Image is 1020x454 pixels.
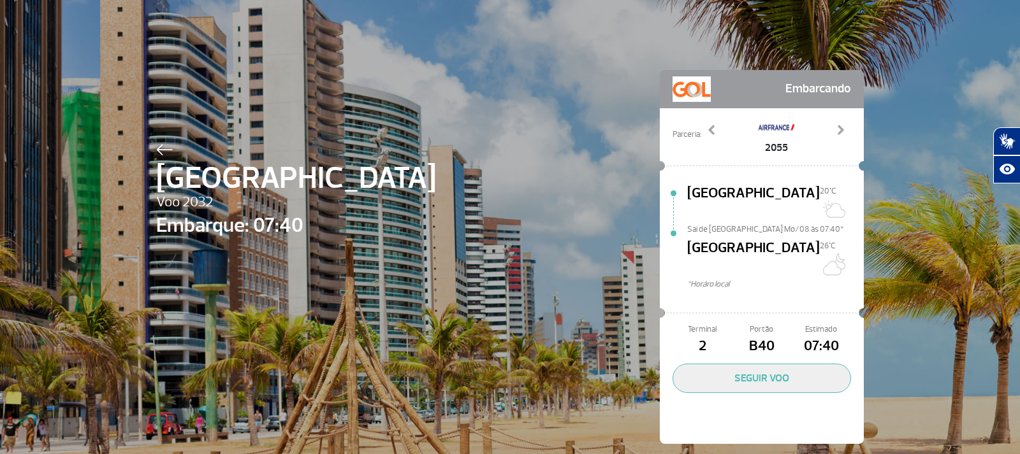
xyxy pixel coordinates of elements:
img: Sol com algumas nuvens [820,197,845,222]
span: [GEOGRAPHIC_DATA] [687,238,820,278]
span: 26°C [820,241,836,251]
span: Parceria: [673,129,701,141]
button: Abrir recursos assistivos. [993,155,1020,183]
span: 2055 [757,140,796,155]
span: Sai de [GEOGRAPHIC_DATA] Mo/08 às 07:40* [687,223,864,232]
span: [GEOGRAPHIC_DATA] [687,183,820,223]
span: Voo 2032 [156,192,436,213]
span: Estimado [792,323,851,336]
span: Terminal [673,323,732,336]
span: Portão [732,323,791,336]
img: Algumas nuvens [820,252,845,277]
span: 2 [673,336,732,357]
span: *Horáro local [687,278,864,290]
span: Embarque: 07:40 [156,210,436,241]
button: SEGUIR VOO [673,364,851,393]
div: Plugin de acessibilidade da Hand Talk. [993,127,1020,183]
span: [GEOGRAPHIC_DATA] [156,155,436,201]
span: B40 [732,336,791,357]
span: 20°C [820,186,836,196]
button: Abrir tradutor de língua de sinais. [993,127,1020,155]
span: 07:40 [792,336,851,357]
span: Embarcando [785,76,851,102]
